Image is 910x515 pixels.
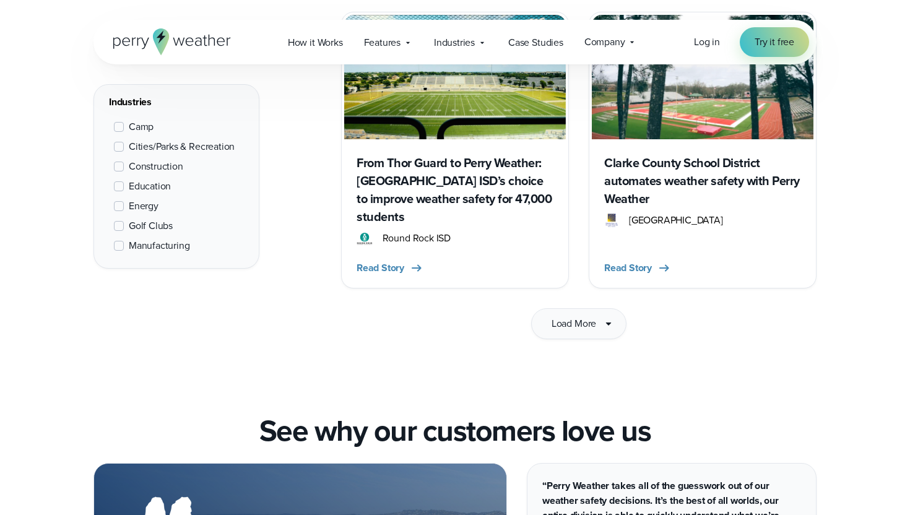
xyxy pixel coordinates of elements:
[629,213,723,228] span: [GEOGRAPHIC_DATA]
[357,261,404,275] span: Read Story
[584,35,625,50] span: Company
[357,154,553,226] h3: From Thor Guard to Perry Weather: [GEOGRAPHIC_DATA] ISD’s choice to improve weather safety for 47...
[357,231,373,246] img: Round Rock ISD Logo
[740,27,809,57] a: Try it free
[498,30,574,55] a: Case Studies
[589,12,817,288] a: Clarke County Schools Featured Image Clarke County School District automates weather safety with ...
[604,213,619,228] img: Clarke County Schools Logo Color
[129,159,183,174] span: Construction
[434,35,475,50] span: Industries
[109,95,244,110] div: Industries
[604,261,652,275] span: Read Story
[129,179,171,194] span: Education
[129,139,235,154] span: Cities/Parks & Recreation
[531,308,626,339] button: Load More
[129,219,173,233] span: Golf Clubs
[277,30,353,55] a: How it Works
[259,413,651,448] h2: See why our customers love us
[364,35,401,50] span: Features
[129,199,158,214] span: Energy
[344,15,566,139] img: Round Rock ISD Football Field
[341,12,569,288] a: Round Rock ISD Football Field From Thor Guard to Perry Weather: [GEOGRAPHIC_DATA] ISD’s choice to...
[357,261,424,275] button: Read Story
[592,15,813,139] img: Clarke County Schools Featured Image
[604,154,801,208] h3: Clarke County School District automates weather safety with Perry Weather
[508,35,563,50] span: Case Studies
[288,35,343,50] span: How it Works
[755,35,794,50] span: Try it free
[129,238,189,253] span: Manufacturing
[604,261,672,275] button: Read Story
[694,35,720,49] span: Log in
[129,119,154,134] span: Camp
[552,316,596,331] span: Load More
[383,231,451,246] span: Round Rock ISD
[694,35,720,50] a: Log in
